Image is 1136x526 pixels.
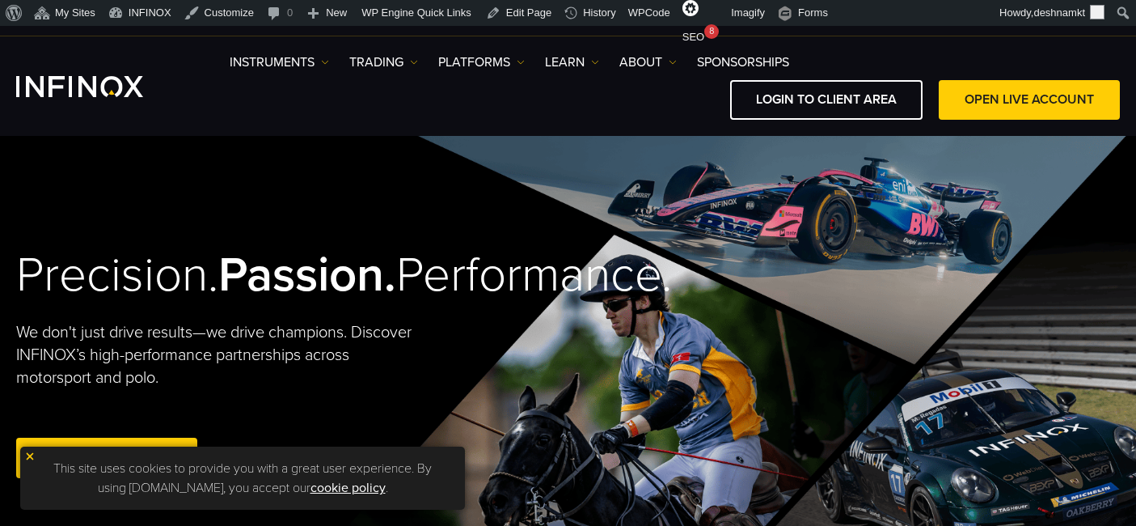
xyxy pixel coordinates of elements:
a: LOGIN TO CLIENT AREA [730,80,923,120]
a: INFINOX Logo [16,76,181,97]
a: Learn [545,53,599,72]
div: 8 [704,24,719,39]
a: SPONSORSHIPS [697,53,789,72]
h2: Precision. Performance. [16,246,513,305]
strong: Passion. [218,246,396,304]
a: ABOUT [619,53,677,72]
span: SEO [682,31,704,43]
a: TRADING [349,53,418,72]
a: OPEN LIVE ACCOUNT [939,80,1120,120]
span: deshnamkt [1033,6,1085,19]
a: Open Live Account [16,438,197,477]
a: cookie policy [310,480,386,496]
img: yellow close icon [24,451,36,462]
p: This site uses cookies to provide you with a great user experience. By using [DOMAIN_NAME], you a... [28,455,457,502]
p: We don't just drive results—we drive champions. Discover INFINOX’s high-performance partnerships ... [16,321,413,389]
a: Instruments [230,53,329,72]
a: PLATFORMS [438,53,525,72]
